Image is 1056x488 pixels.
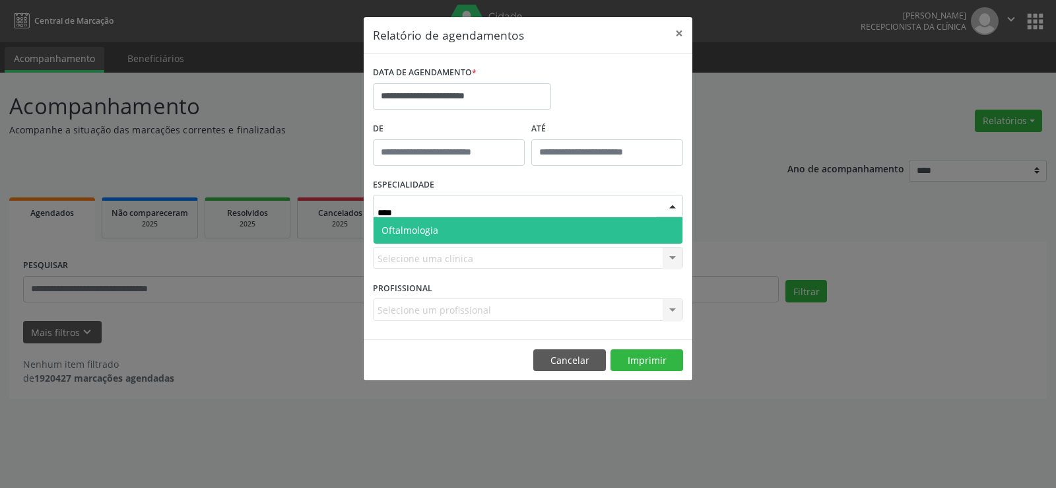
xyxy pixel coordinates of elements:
[373,175,434,195] label: ESPECIALIDADE
[381,224,438,236] span: Oftalmologia
[373,63,477,83] label: DATA DE AGENDAMENTO
[531,119,683,139] label: ATÉ
[373,26,524,44] h5: Relatório de agendamentos
[533,349,606,372] button: Cancelar
[610,349,683,372] button: Imprimir
[666,17,692,50] button: Close
[373,278,432,298] label: PROFISSIONAL
[373,119,525,139] label: De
